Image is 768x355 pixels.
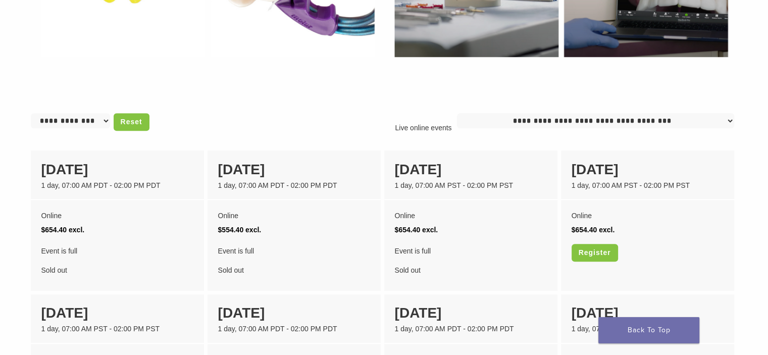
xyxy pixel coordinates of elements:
div: [DATE] [572,159,724,180]
div: Online [395,209,547,223]
div: 1 day, 07:00 AM PDT - 02:00 PM PDT [218,324,370,334]
span: Event is full [395,244,547,258]
span: excl. [422,226,438,234]
span: Event is full [41,244,193,258]
div: Online [41,209,193,223]
div: [DATE] [41,302,193,324]
span: $654.40 [572,226,597,234]
p: Live online events [390,123,456,133]
div: [DATE] [41,159,193,180]
span: $554.40 [218,226,244,234]
div: Sold out [395,244,547,277]
a: Reset [114,113,149,131]
div: 1 day, 07:00 AM PST - 02:00 PM PST [395,180,547,191]
a: Back To Top [598,317,699,343]
div: [DATE] [218,159,370,180]
div: 1 day, 07:00 AM PST - 02:00 PM PST [572,180,724,191]
div: 1 day, 07:00 AM PDT - 02:00 PM PDT [41,180,193,191]
a: Register [572,244,618,262]
div: Sold out [41,244,193,277]
span: excl. [69,226,84,234]
div: Sold out [218,244,370,277]
div: [DATE] [218,302,370,324]
div: Online [572,209,724,223]
span: Event is full [218,244,370,258]
div: [DATE] [572,302,724,324]
div: 1 day, 07:00 AM PST - 02:00 PM PST [41,324,193,334]
div: 1 day, 07:00 AM PDT - 02:00 PM PDT [218,180,370,191]
span: $654.40 [395,226,421,234]
span: excl. [599,226,615,234]
span: excl. [245,226,261,234]
div: 1 day, 07:00 AM PDT - 02:00 PM PDT [395,324,547,334]
span: $654.40 [41,226,67,234]
div: [DATE] [395,159,547,180]
div: 1 day, 07:00 AM PDT - 02:00 PM PDT [572,324,724,334]
div: [DATE] [395,302,547,324]
div: Online [218,209,370,223]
